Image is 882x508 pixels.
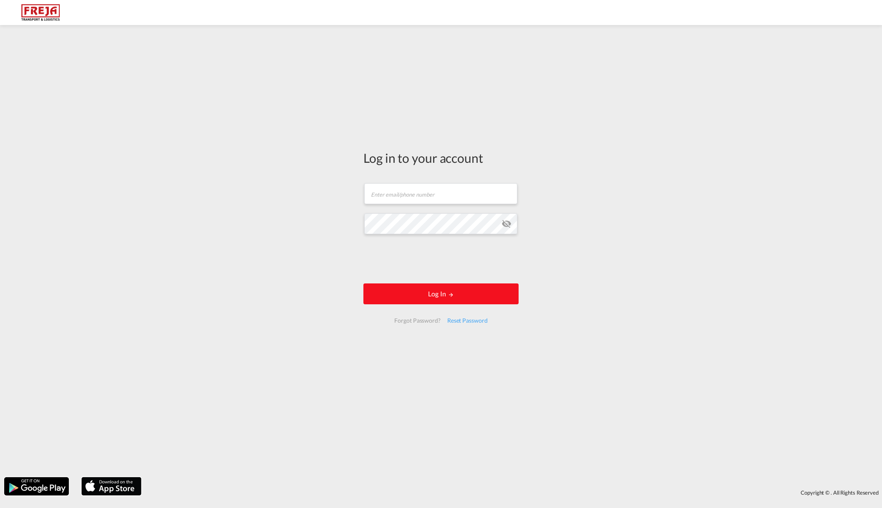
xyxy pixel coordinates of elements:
[81,476,142,496] img: apple.png
[3,476,70,496] img: google.png
[363,283,519,304] button: LOGIN
[378,243,504,275] iframe: reCAPTCHA
[501,219,512,229] md-icon: icon-eye-off
[444,313,491,328] div: Reset Password
[13,3,69,22] img: 586607c025bf11f083711d99603023e7.png
[364,183,517,204] input: Enter email/phone number
[146,485,882,500] div: Copyright © . All Rights Reserved
[363,149,519,167] div: Log in to your account
[391,313,444,328] div: Forgot Password?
